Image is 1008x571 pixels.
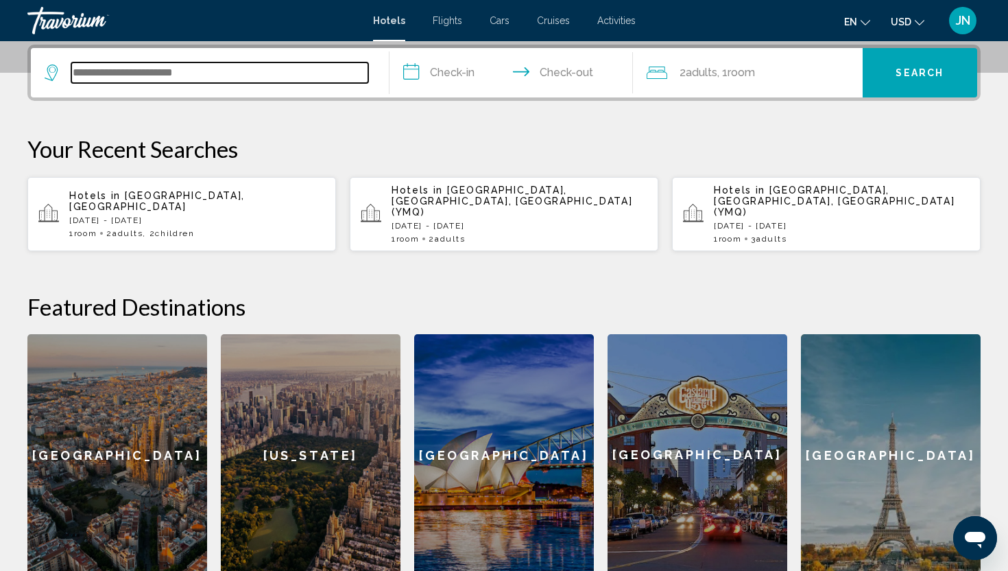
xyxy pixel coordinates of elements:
span: [GEOGRAPHIC_DATA], [GEOGRAPHIC_DATA] [69,190,245,212]
span: , 2 [143,229,195,238]
span: Hotels in [69,190,121,201]
span: Room [74,229,97,238]
button: Hotels in [GEOGRAPHIC_DATA], [GEOGRAPHIC_DATA][DATE] - [DATE]1Room2Adults, 2Children [27,176,336,252]
span: Hotels in [392,185,443,196]
span: Hotels in [714,185,765,196]
span: [GEOGRAPHIC_DATA], [GEOGRAPHIC_DATA], [GEOGRAPHIC_DATA] (YMQ) [714,185,955,218]
span: Adults [112,229,143,238]
span: JN [956,14,970,27]
span: Children [155,229,194,238]
a: Hotels [373,15,405,26]
a: Activities [597,15,636,26]
a: Cars [490,15,509,26]
span: 3 [751,234,787,244]
span: 2 [680,63,717,82]
button: Check in and out dates [389,48,633,97]
span: 1 [714,234,741,244]
h2: Featured Destinations [27,293,981,321]
button: Travelers: 2 adults, 0 children [633,48,863,97]
span: [GEOGRAPHIC_DATA], [GEOGRAPHIC_DATA], [GEOGRAPHIC_DATA] (YMQ) [392,185,632,218]
iframe: Button to launch messaging window [953,516,997,560]
div: Search widget [31,48,977,97]
a: Cruises [537,15,570,26]
span: USD [891,16,911,27]
span: Room [728,66,755,79]
span: Room [396,234,420,244]
span: , 1 [717,63,755,82]
p: Your Recent Searches [27,135,981,163]
button: Hotels in [GEOGRAPHIC_DATA], [GEOGRAPHIC_DATA], [GEOGRAPHIC_DATA] (YMQ)[DATE] - [DATE]1Room2Adults [350,176,658,252]
a: Travorium [27,7,359,34]
button: User Menu [945,6,981,35]
span: Adults [435,234,465,244]
a: Flights [433,15,462,26]
button: Change currency [891,12,924,32]
button: Search [863,48,978,97]
span: Room [719,234,742,244]
p: [DATE] - [DATE] [69,215,325,225]
p: [DATE] - [DATE] [714,221,970,231]
span: 1 [69,229,97,238]
button: Hotels in [GEOGRAPHIC_DATA], [GEOGRAPHIC_DATA], [GEOGRAPHIC_DATA] (YMQ)[DATE] - [DATE]1Room3Adults [672,176,981,252]
span: 2 [106,229,143,238]
span: Adults [686,66,717,79]
span: 1 [392,234,419,244]
button: Change language [844,12,870,32]
span: Adults [756,234,787,244]
span: en [844,16,857,27]
span: 2 [429,234,465,244]
p: [DATE] - [DATE] [392,221,647,231]
span: Search [896,68,944,79]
